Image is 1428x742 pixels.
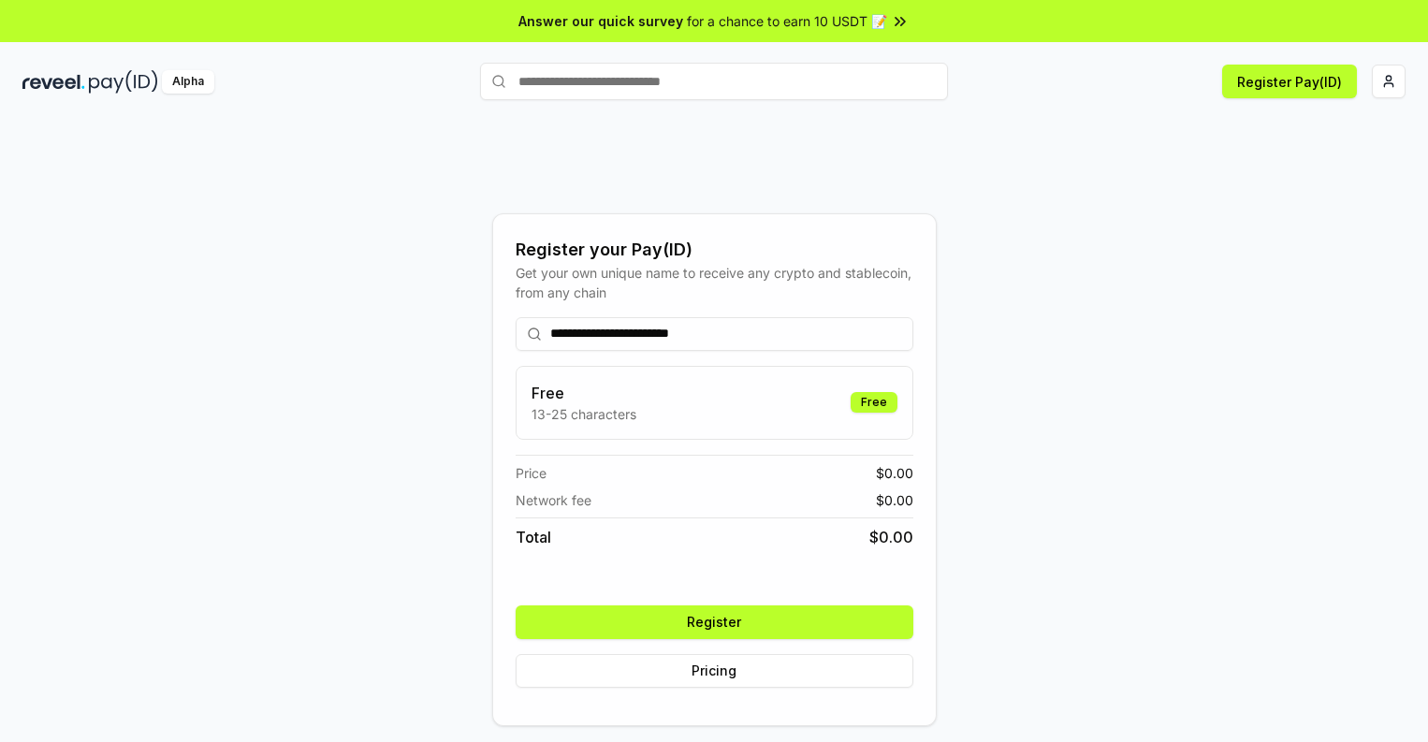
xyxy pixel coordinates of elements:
[532,404,636,424] p: 13-25 characters
[851,392,897,413] div: Free
[516,654,913,688] button: Pricing
[876,490,913,510] span: $ 0.00
[516,605,913,639] button: Register
[518,11,683,31] span: Answer our quick survey
[687,11,887,31] span: for a chance to earn 10 USDT 📝
[532,382,636,404] h3: Free
[516,463,546,483] span: Price
[516,237,913,263] div: Register your Pay(ID)
[1222,65,1357,98] button: Register Pay(ID)
[22,70,85,94] img: reveel_dark
[876,463,913,483] span: $ 0.00
[516,263,913,302] div: Get your own unique name to receive any crypto and stablecoin, from any chain
[89,70,158,94] img: pay_id
[869,526,913,548] span: $ 0.00
[516,526,551,548] span: Total
[516,490,591,510] span: Network fee
[162,70,214,94] div: Alpha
